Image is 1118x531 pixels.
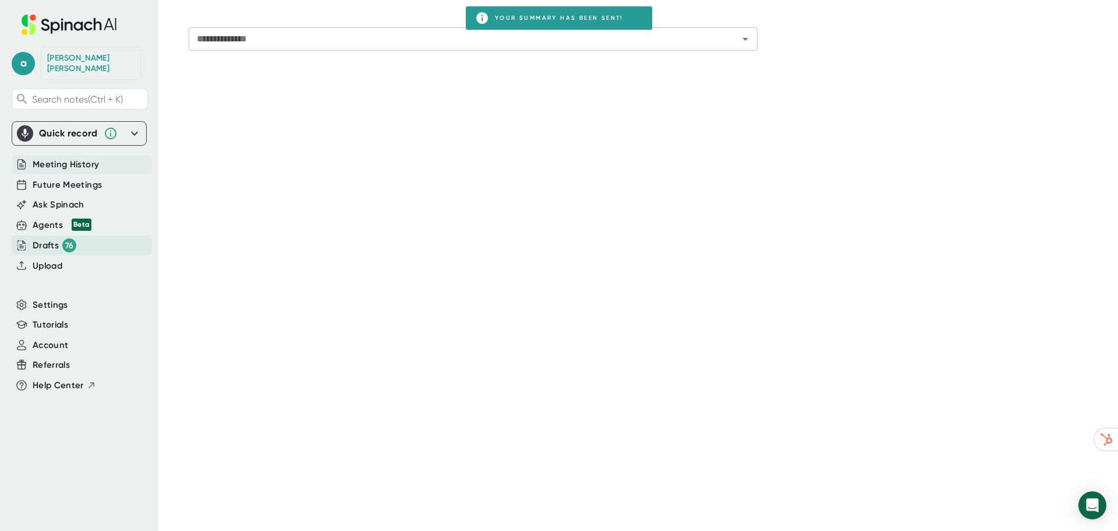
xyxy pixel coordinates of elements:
[33,219,91,232] button: Agents Beta
[33,339,68,352] button: Account
[62,238,76,252] div: 76
[33,379,84,392] span: Help Center
[33,198,84,212] button: Ask Spinach
[33,379,96,392] button: Help Center
[39,128,98,139] div: Quick record
[33,178,102,192] button: Future Meetings
[33,158,99,171] button: Meeting History
[33,238,76,252] div: Drafts
[32,94,123,105] span: Search notes (Ctrl + K)
[737,31,753,47] button: Open
[33,358,70,372] button: Referrals
[33,219,91,232] div: Agents
[72,219,91,231] div: Beta
[12,52,35,75] span: a
[47,53,135,73] div: Audrey Pleva
[33,259,62,273] button: Upload
[1078,491,1106,519] div: Open Intercom Messenger
[33,298,68,312] button: Settings
[33,318,68,332] button: Tutorials
[33,238,76,252] button: Drafts 76
[17,122,141,145] div: Quick record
